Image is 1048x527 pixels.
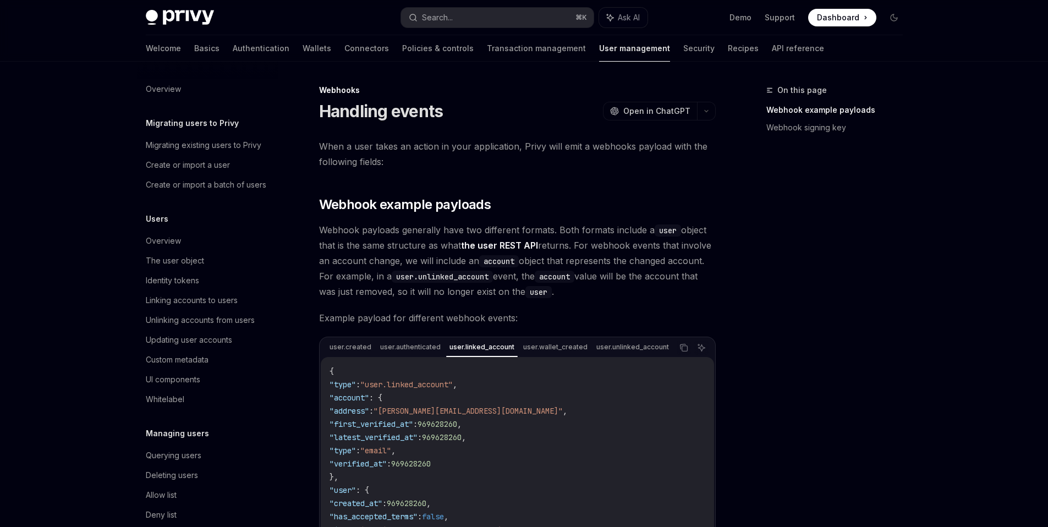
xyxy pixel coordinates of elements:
[356,485,369,495] span: : {
[599,8,648,28] button: Ask AI
[655,224,681,237] code: user
[137,350,278,370] a: Custom metadata
[146,333,232,347] div: Updating user accounts
[137,231,278,251] a: Overview
[487,35,586,62] a: Transaction management
[382,498,387,508] span: :
[402,35,474,62] a: Policies & controls
[444,512,448,521] span: ,
[137,389,278,409] a: Whitelabel
[453,380,457,389] span: ,
[603,102,697,120] button: Open in ChatGPT
[146,393,184,406] div: Whitelabel
[575,13,587,22] span: ⌘ K
[391,459,431,469] span: 969628260
[413,419,418,429] span: :
[194,35,220,62] a: Basics
[461,240,538,251] a: the user REST API
[356,380,360,389] span: :
[330,485,356,495] span: "user"
[422,512,444,521] span: false
[808,9,876,26] a: Dashboard
[146,10,214,25] img: dark logo
[137,175,278,195] a: Create or import a batch of users
[593,341,672,354] div: user.unlinked_account
[146,178,266,191] div: Create or import a batch of users
[330,498,382,508] span: "created_at"
[326,341,375,354] div: user.created
[885,9,903,26] button: Toggle dark mode
[137,135,278,155] a: Migrating existing users to Privy
[319,101,443,121] h1: Handling events
[729,12,751,23] a: Demo
[392,271,493,283] code: user.unlinked_account
[146,83,181,96] div: Overview
[146,294,238,307] div: Linking accounts to users
[137,290,278,310] a: Linking accounts to users
[777,84,827,97] span: On this page
[535,271,574,283] code: account
[457,419,462,429] span: ,
[319,85,716,96] div: Webhooks
[137,310,278,330] a: Unlinking accounts from users
[369,406,374,416] span: :
[146,314,255,327] div: Unlinking accounts from users
[520,341,591,354] div: user.wallet_created
[146,469,198,482] div: Deleting users
[137,370,278,389] a: UI components
[146,212,168,226] h5: Users
[146,508,177,521] div: Deny list
[330,459,387,469] span: "verified_at"
[422,11,453,24] div: Search...
[330,419,413,429] span: "first_verified_at"
[319,310,716,326] span: Example payload for different webhook events:
[387,498,426,508] span: 969628260
[426,498,431,508] span: ,
[303,35,331,62] a: Wallets
[356,446,360,455] span: :
[330,512,418,521] span: "has_accepted_terms"
[137,155,278,175] a: Create or import a user
[683,35,715,62] a: Security
[146,373,200,386] div: UI components
[360,446,391,455] span: "email"
[146,353,208,366] div: Custom metadata
[360,380,453,389] span: "user.linked_account"
[728,35,759,62] a: Recipes
[137,446,278,465] a: Querying users
[694,341,709,355] button: Ask AI
[330,366,334,376] span: {
[233,35,289,62] a: Authentication
[525,286,552,298] code: user
[137,485,278,505] a: Allow list
[146,158,230,172] div: Create or import a user
[137,505,278,525] a: Deny list
[446,341,518,354] div: user.linked_account
[766,101,912,119] a: Webhook example payloads
[137,271,278,290] a: Identity tokens
[146,139,261,152] div: Migrating existing users to Privy
[319,139,716,169] span: When a user takes an action in your application, Privy will emit a webhooks payload with the foll...
[330,446,356,455] span: "type"
[401,8,594,28] button: Search...⌘K
[623,106,690,117] span: Open in ChatGPT
[377,341,444,354] div: user.authenticated
[146,427,209,440] h5: Managing users
[344,35,389,62] a: Connectors
[330,472,338,482] span: },
[319,222,716,299] span: Webhook payloads generally have two different formats. Both formats include a object that is the ...
[772,35,824,62] a: API reference
[418,432,422,442] span: :
[319,196,491,213] span: Webhook example payloads
[330,393,369,403] span: "account"
[137,251,278,271] a: The user object
[146,254,204,267] div: The user object
[599,35,670,62] a: User management
[765,12,795,23] a: Support
[817,12,859,23] span: Dashboard
[374,406,563,416] span: "[PERSON_NAME][EMAIL_ADDRESS][DOMAIN_NAME]"
[479,255,519,267] code: account
[146,117,239,130] h5: Migrating users to Privy
[563,406,567,416] span: ,
[422,432,462,442] span: 969628260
